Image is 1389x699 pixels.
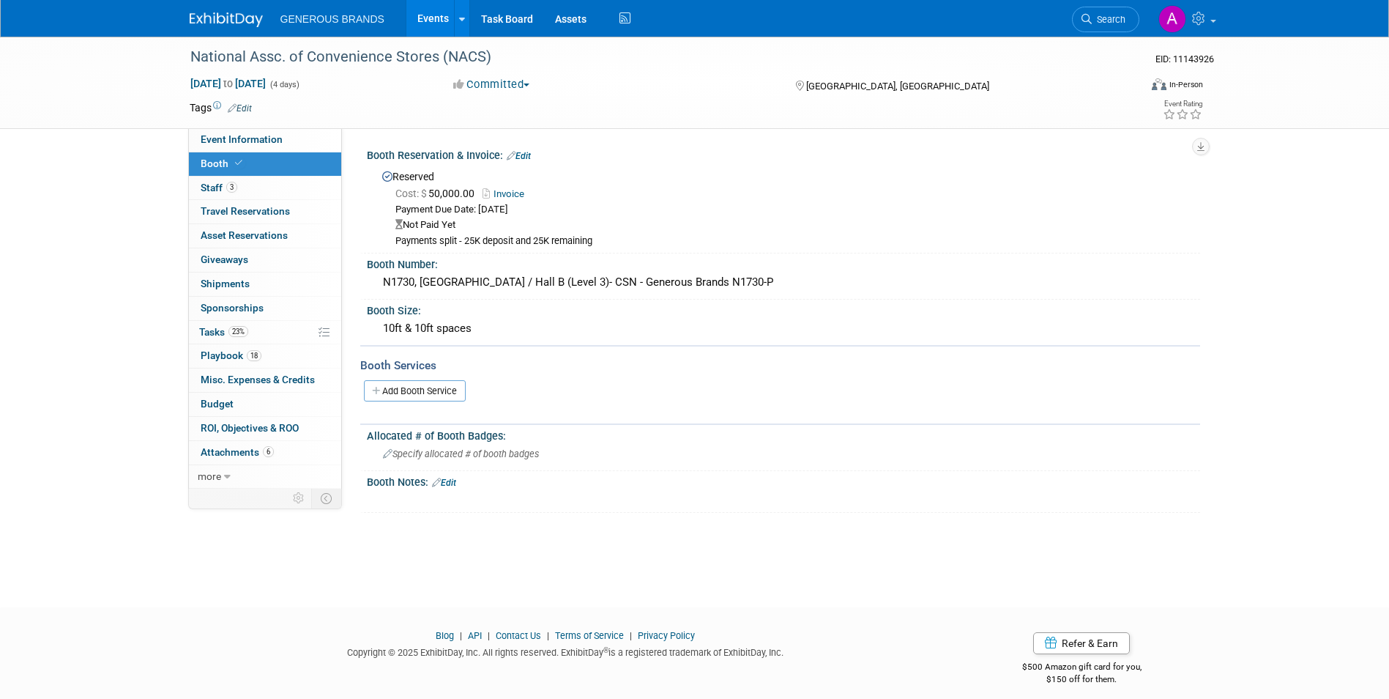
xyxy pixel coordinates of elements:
[263,446,274,457] span: 6
[964,651,1200,685] div: $500 Amazon gift card for you,
[378,317,1189,340] div: 10ft & 10ft spaces
[395,218,1189,232] div: Not Paid Yet
[189,224,341,248] a: Asset Reservations
[201,349,261,361] span: Playbook
[806,81,989,92] span: [GEOGRAPHIC_DATA], [GEOGRAPHIC_DATA]
[221,78,235,89] span: to
[378,166,1189,248] div: Reserved
[367,425,1200,443] div: Allocated # of Booth Badges:
[364,380,466,402] a: Add Booth Service
[201,229,288,241] span: Asset Reservations
[201,398,234,410] span: Budget
[189,248,341,272] a: Giveaways
[1092,14,1125,25] span: Search
[367,144,1200,163] div: Booth Reservation & Invoice:
[378,271,1189,294] div: N1730, [GEOGRAPHIC_DATA] / Hall B (Level 3)- CSN - Generous Brands N1730-P
[496,630,541,641] a: Contact Us
[201,158,245,169] span: Booth
[395,188,480,199] span: 50,000.00
[1155,53,1214,64] span: Event ID: 11143926
[269,80,299,89] span: (4 days)
[189,273,341,296] a: Shipments
[483,188,532,199] a: Invoice
[1169,79,1203,90] div: In-Person
[1158,5,1186,33] img: Astrid Aguayo
[190,77,267,90] span: [DATE] [DATE]
[1152,78,1166,90] img: Format-Inperson.png
[367,254,1200,272] div: Booth Number:
[189,177,341,200] a: Staff3
[395,203,1189,217] div: Payment Due Date: [DATE]
[201,254,248,265] span: Giveaways
[199,326,248,338] span: Tasks
[201,205,290,217] span: Travel Reservations
[468,630,482,641] a: API
[228,326,248,337] span: 23%
[1163,100,1202,108] div: Event Rating
[189,441,341,465] a: Attachments6
[189,417,341,440] a: ROI, Objectives & ROO
[543,630,553,641] span: |
[286,489,312,508] td: Personalize Event Tab Strip
[190,100,252,115] td: Tags
[189,297,341,320] a: Sponsorships
[367,300,1200,318] div: Booth Size:
[198,470,221,482] span: more
[360,358,1200,374] div: Booth Services
[507,151,531,161] a: Edit
[189,200,341,223] a: Travel Reservations
[201,182,237,193] span: Staff
[484,630,494,641] span: |
[603,646,608,654] sup: ®
[247,350,261,361] span: 18
[189,465,341,489] a: more
[228,103,252,114] a: Edit
[189,321,341,344] a: Tasks23%
[448,77,535,92] button: Committed
[1033,632,1130,654] a: Refer & Earn
[189,393,341,416] a: Budget
[201,374,315,385] span: Misc. Expenses & Credits
[189,344,341,368] a: Playbook18
[189,152,341,176] a: Booth
[436,630,454,641] a: Blog
[1072,7,1139,32] a: Search
[201,446,274,458] span: Attachments
[201,422,299,434] span: ROI, Objectives & ROO
[383,448,539,459] span: Specify allocated # of booth badges
[226,182,237,193] span: 3
[201,133,283,145] span: Event Information
[189,128,341,152] a: Event Information
[185,44,1117,70] div: National Assc. of Convenience Stores (NACS)
[964,673,1200,686] div: $150 off for them.
[395,188,428,199] span: Cost: $
[432,478,456,488] a: Edit
[201,302,264,314] span: Sponsorships
[189,369,341,392] a: Misc. Expenses & Credits
[555,630,624,641] a: Terms of Service
[201,278,250,289] span: Shipments
[280,13,384,25] span: GENEROUS BRANDS
[190,643,942,659] div: Copyright © 2025 ExhibitDay, Inc. All rights reserved. ExhibitDay is a registered trademark of Ex...
[367,471,1200,490] div: Booth Notes:
[311,489,341,508] td: Toggle Event Tabs
[1053,76,1204,98] div: Event Format
[190,12,263,27] img: ExhibitDay
[626,630,636,641] span: |
[456,630,466,641] span: |
[638,630,695,641] a: Privacy Policy
[395,235,1189,248] div: Payments split - 25K deposit and 25K remaining
[235,159,242,167] i: Booth reservation complete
